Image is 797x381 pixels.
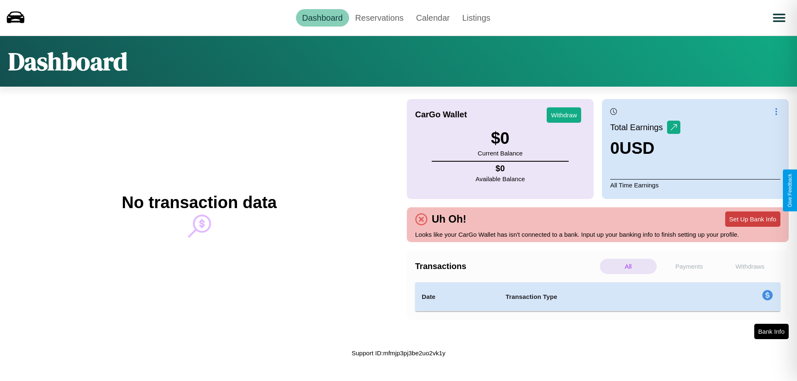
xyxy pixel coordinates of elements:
h1: Dashboard [8,44,127,78]
a: Listings [456,9,496,27]
h3: 0 USD [610,139,680,158]
h4: Date [422,292,492,302]
p: Available Balance [476,173,525,184]
p: All [600,259,657,274]
a: Dashboard [296,9,349,27]
p: Withdraws [721,259,778,274]
p: Total Earnings [610,120,667,135]
p: All Time Earnings [610,179,780,191]
p: Current Balance [478,148,523,159]
h4: Uh Oh! [428,213,470,225]
h3: $ 0 [478,129,523,148]
h2: No transaction data [122,193,276,212]
p: Payments [661,259,718,274]
p: Looks like your CarGo Wallet has isn't connected to a bank. Input up your banking info to finish ... [415,229,780,240]
h4: Transactions [415,262,598,271]
button: Withdraw [547,107,581,123]
button: Bank Info [754,324,789,339]
h4: Transaction Type [506,292,694,302]
table: simple table [415,282,780,311]
button: Set Up Bank Info [725,211,780,227]
a: Reservations [349,9,410,27]
div: Give Feedback [787,174,793,207]
p: Support ID: mfmjp3pj3be2uo2vk1y [352,347,445,359]
h4: $ 0 [476,164,525,173]
a: Calendar [410,9,456,27]
h4: CarGo Wallet [415,110,467,119]
button: Open menu [768,6,791,29]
